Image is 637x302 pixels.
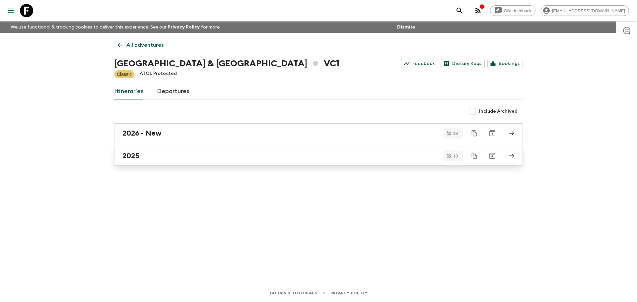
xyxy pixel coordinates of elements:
[548,8,629,13] span: [EMAIL_ADDRESS][DOMAIN_NAME]
[117,71,132,78] p: Classic
[468,150,480,162] button: Duplicate
[168,25,200,30] a: Privacy Policy
[486,149,499,162] button: Archive
[122,151,139,160] h2: 2025
[479,108,518,115] span: Include Archived
[490,5,535,16] a: Give feedback
[395,23,417,32] button: Dismiss
[401,59,438,68] a: Feedback
[122,129,162,138] h2: 2026 - New
[453,4,466,17] button: search adventures
[114,84,144,99] a: Itineraries
[114,57,339,70] h1: [GEOGRAPHIC_DATA] & [GEOGRAPHIC_DATA] VC1
[486,127,499,140] button: Archive
[487,59,523,68] a: Bookings
[140,70,177,78] p: ATOL Protected
[114,38,167,52] a: All adventures
[330,289,367,297] a: Privacy Policy
[441,59,485,68] a: Dietary Reqs
[8,21,223,33] p: We use functional & tracking cookies to deliver this experience. See our for more.
[157,84,189,99] a: Departures
[449,131,462,136] span: 18
[500,8,535,13] span: Give feedback
[114,123,523,143] a: 2026 - New
[449,154,462,158] span: 13
[4,4,17,17] button: menu
[468,127,480,139] button: Duplicate
[126,41,164,49] p: All adventures
[541,5,629,16] div: [EMAIL_ADDRESS][DOMAIN_NAME]
[114,146,523,166] a: 2025
[270,289,317,297] a: Guides & Tutorials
